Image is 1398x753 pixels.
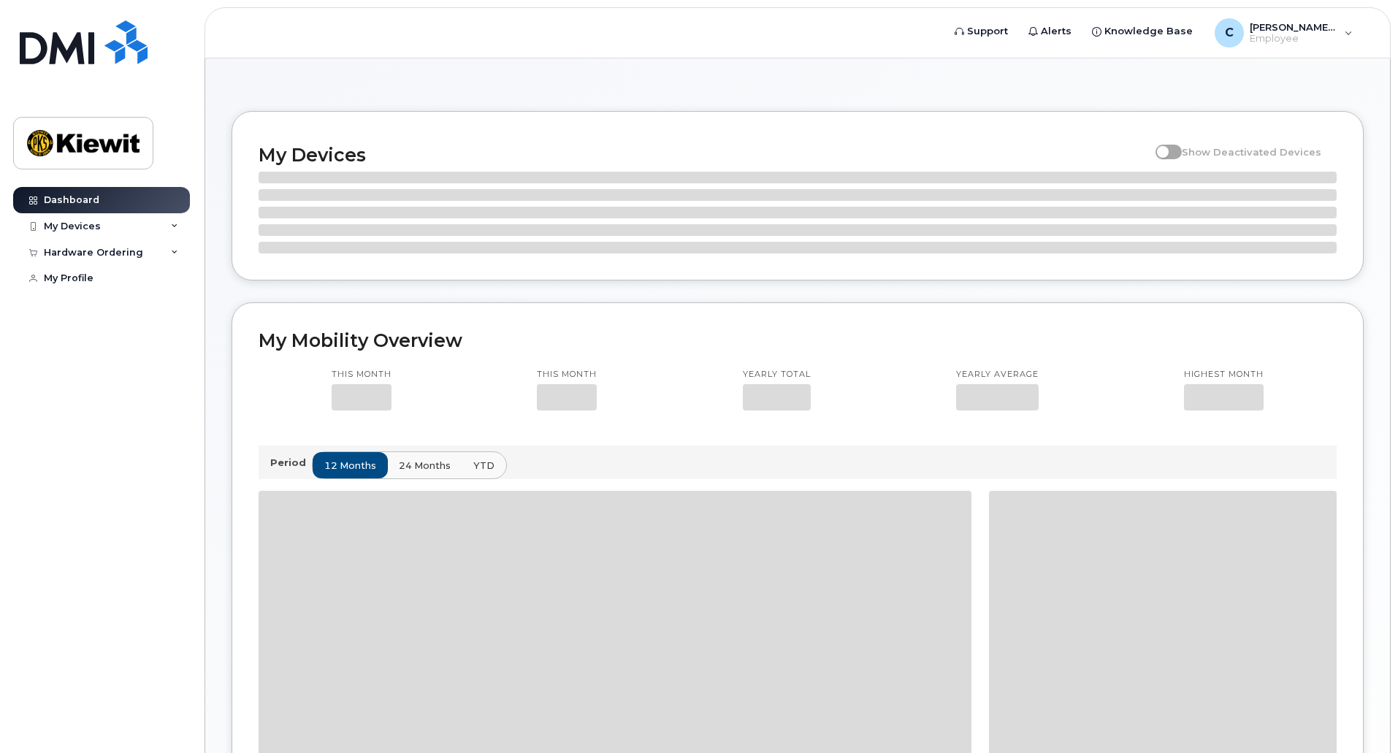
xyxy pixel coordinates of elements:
[956,369,1039,381] p: Yearly average
[259,329,1337,351] h2: My Mobility Overview
[537,369,597,381] p: This month
[473,459,494,473] span: YTD
[332,369,391,381] p: This month
[1156,138,1167,150] input: Show Deactivated Devices
[399,459,451,473] span: 24 months
[270,456,312,470] p: Period
[259,144,1148,166] h2: My Devices
[1182,146,1321,158] span: Show Deactivated Devices
[743,369,811,381] p: Yearly total
[1184,369,1264,381] p: Highest month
